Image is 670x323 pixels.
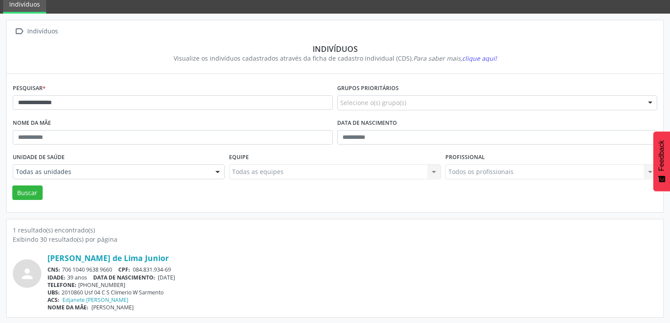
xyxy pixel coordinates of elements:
[13,116,51,130] label: Nome da mãe
[13,225,657,235] div: 1 resultado(s) encontrado(s)
[653,131,670,191] button: Feedback - Mostrar pesquisa
[118,266,130,273] span: CPF:
[62,296,128,304] a: Edjanete [PERSON_NAME]
[133,266,171,273] span: 084.831.934-69
[337,82,399,95] label: Grupos prioritários
[16,167,207,176] span: Todas as unidades
[47,253,169,263] a: [PERSON_NAME] de Lima Junior
[47,304,88,311] span: NOME DA MÃE:
[658,140,666,171] span: Feedback
[25,25,59,38] div: Indivíduos
[47,281,76,289] span: TELEFONE:
[340,98,406,107] span: Selecione o(s) grupo(s)
[12,185,43,200] button: Buscar
[93,274,155,281] span: DATA DE NASCIMENTO:
[337,116,397,130] label: Data de nascimento
[19,44,651,54] div: Indivíduos
[19,266,35,282] i: person
[47,289,60,296] span: UBS:
[13,151,65,164] label: Unidade de saúde
[229,151,249,164] label: Equipe
[445,151,485,164] label: Profissional
[462,54,497,62] span: clique aqui!
[47,266,657,273] div: 706 1040 9638 9660
[47,266,60,273] span: CNS:
[47,296,59,304] span: ACS:
[13,25,59,38] a:  Indivíduos
[13,25,25,38] i: 
[47,274,657,281] div: 39 anos
[413,54,497,62] i: Para saber mais,
[158,274,175,281] span: [DATE]
[13,82,46,95] label: Pesquisar
[13,235,657,244] div: Exibindo 30 resultado(s) por página
[47,274,66,281] span: IDADE:
[47,281,657,289] div: [PHONE_NUMBER]
[47,289,657,296] div: 2010860 Usf 04 C S Climerio W Sarmento
[91,304,134,311] span: [PERSON_NAME]
[19,54,651,63] div: Visualize os indivíduos cadastrados através da ficha de cadastro individual (CDS).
